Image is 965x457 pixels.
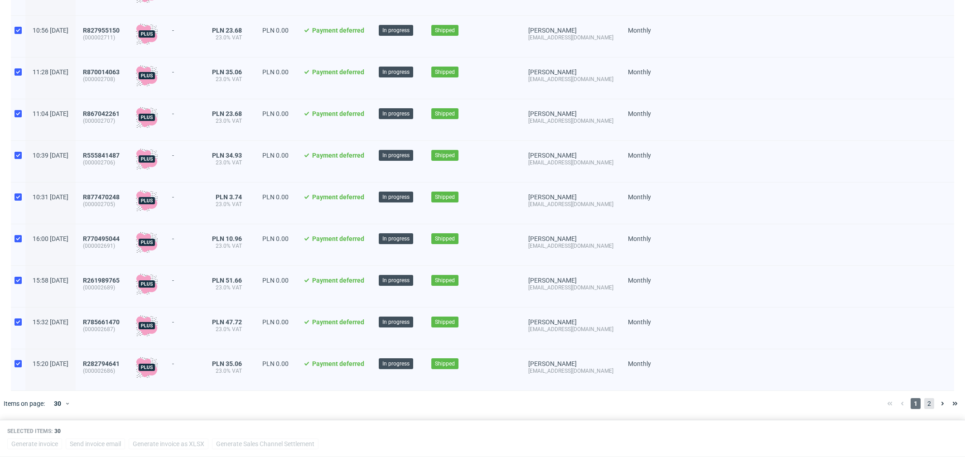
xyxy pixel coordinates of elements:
[83,193,120,201] span: R877470248
[208,326,242,333] span: 23.0% VAT
[628,193,651,201] span: Monthly
[262,27,289,34] span: PLN 0.00
[528,110,577,117] a: [PERSON_NAME]
[528,242,613,250] div: [EMAIL_ADDRESS][DOMAIN_NAME]
[83,27,121,34] a: R827955150
[136,65,158,87] img: plus-icon.676465ae8f3a83198b3f.png
[528,27,577,34] a: [PERSON_NAME]
[262,110,289,117] span: PLN 0.00
[208,201,242,208] span: 23.0% VAT
[11,441,58,447] span: Generate invoice
[33,235,68,242] span: 16:00 [DATE]
[312,277,364,284] span: Payment deferred
[83,152,121,159] a: R555841487
[83,110,120,117] span: R867042261
[208,117,242,125] span: 23.0% VAT
[528,367,613,375] div: [EMAIL_ADDRESS][DOMAIN_NAME]
[70,441,121,447] span: Send invoice email
[83,117,121,125] span: (000002707)
[33,68,68,76] span: 11:28 [DATE]
[83,68,121,76] a: R870014063
[83,193,121,201] a: R877470248
[382,360,410,368] span: In progress
[172,231,194,242] div: -
[528,284,613,291] div: [EMAIL_ADDRESS][DOMAIN_NAME]
[382,318,410,326] span: In progress
[312,27,364,34] span: Payment deferred
[136,231,158,253] img: plus-icon.676465ae8f3a83198b3f.png
[212,110,242,117] span: PLN 23.68
[172,148,194,159] div: -
[48,397,65,410] div: 30
[528,34,613,41] div: [EMAIL_ADDRESS][DOMAIN_NAME]
[924,398,934,409] span: 2
[528,193,577,201] a: [PERSON_NAME]
[528,159,613,166] div: [EMAIL_ADDRESS][DOMAIN_NAME]
[208,242,242,250] span: 23.0% VAT
[33,27,68,34] span: 10:56 [DATE]
[628,152,651,159] span: Monthly
[312,235,364,242] span: Payment deferred
[216,441,314,447] span: Generate Sales Channel Settlement
[172,273,194,284] div: -
[83,326,121,333] span: (000002687)
[33,318,68,326] span: 15:32 [DATE]
[262,68,289,76] span: PLN 0.00
[262,318,289,326] span: PLN 0.00
[382,151,410,159] span: In progress
[312,110,364,117] span: Payment deferred
[216,193,242,201] span: PLN 3.74
[83,152,120,159] span: R555841487
[83,201,121,208] span: (000002705)
[7,438,62,449] button: Generate invoice
[628,235,651,242] span: Monthly
[136,315,158,337] img: plus-icon.676465ae8f3a83198b3f.png
[136,23,158,45] img: plus-icon.676465ae8f3a83198b3f.png
[83,235,121,242] a: R770495044
[435,360,455,368] span: Shipped
[435,68,455,76] span: Shipped
[435,318,455,326] span: Shipped
[382,276,410,284] span: In progress
[212,360,242,367] span: PLN 35.06
[382,193,410,201] span: In progress
[172,315,194,326] div: -
[212,68,242,76] span: PLN 35.06
[435,193,455,201] span: Shipped
[312,318,364,326] span: Payment deferred
[435,235,455,243] span: Shipped
[136,190,158,212] img: plus-icon.676465ae8f3a83198b3f.png
[33,152,68,159] span: 10:39 [DATE]
[83,277,120,284] span: R261989765
[435,276,455,284] span: Shipped
[528,235,577,242] a: [PERSON_NAME]
[212,277,242,284] span: PLN 51.66
[312,152,364,159] span: Payment deferred
[33,193,68,201] span: 10:31 [DATE]
[628,110,651,117] span: Monthly
[262,360,289,367] span: PLN 0.00
[136,356,158,378] img: plus-icon.676465ae8f3a83198b3f.png
[435,26,455,34] span: Shipped
[262,277,289,284] span: PLN 0.00
[83,242,121,250] span: (000002691)
[83,318,121,326] a: R785661470
[172,106,194,117] div: -
[83,318,120,326] span: R785661470
[628,360,651,367] span: Monthly
[382,110,410,118] span: In progress
[208,76,242,83] span: 23.0% VAT
[262,193,289,201] span: PLN 0.00
[528,68,577,76] a: [PERSON_NAME]
[528,201,613,208] div: [EMAIL_ADDRESS][DOMAIN_NAME]
[528,76,613,83] div: [EMAIL_ADDRESS][DOMAIN_NAME]
[136,148,158,170] img: plus-icon.676465ae8f3a83198b3f.png
[129,438,208,449] button: Generate invoice as XLSX
[212,235,242,242] span: PLN 10.96
[83,159,121,166] span: (000002706)
[435,151,455,159] span: Shipped
[911,398,921,409] span: 1
[628,277,651,284] span: Monthly
[208,34,242,41] span: 23.0% VAT
[172,356,194,367] div: -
